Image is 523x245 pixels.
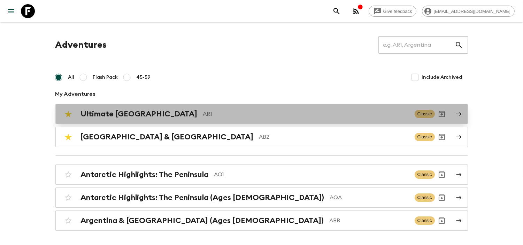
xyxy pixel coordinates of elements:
button: Archive [435,214,449,228]
h2: Antarctic Highlights: The Peninsula (Ages [DEMOGRAPHIC_DATA]) [81,193,324,202]
button: menu [4,4,18,18]
span: Classic [415,216,435,225]
p: ABB [330,216,409,225]
a: Antarctic Highlights: The Peninsula (Ages [DEMOGRAPHIC_DATA])AQAClassicArchive [55,187,468,208]
button: Archive [435,130,449,144]
span: Flash Pack [93,74,118,81]
span: Classic [415,110,435,118]
p: AQA [330,193,409,202]
h2: Antarctic Highlights: The Peninsula [81,170,209,179]
button: search adventures [330,4,344,18]
p: AQ1 [214,170,409,179]
p: AR1 [203,110,409,118]
a: Ultimate [GEOGRAPHIC_DATA]AR1ClassicArchive [55,104,468,124]
span: [EMAIL_ADDRESS][DOMAIN_NAME] [430,9,514,14]
p: AB2 [259,133,409,141]
p: My Adventures [55,90,468,98]
button: Archive [435,168,449,182]
span: 45-59 [137,74,151,81]
span: Include Archived [422,74,462,81]
span: Classic [415,193,435,202]
a: Give feedback [369,6,416,17]
button: Archive [435,107,449,121]
a: Antarctic Highlights: The PeninsulaAQ1ClassicArchive [55,164,468,185]
input: e.g. AR1, Argentina [378,35,455,55]
span: Classic [415,133,435,141]
span: Classic [415,170,435,179]
div: [EMAIL_ADDRESS][DOMAIN_NAME] [422,6,515,17]
h2: Argentina & [GEOGRAPHIC_DATA] (Ages [DEMOGRAPHIC_DATA]) [81,216,324,225]
h1: Adventures [55,38,107,52]
a: Argentina & [GEOGRAPHIC_DATA] (Ages [DEMOGRAPHIC_DATA])ABBClassicArchive [55,210,468,231]
h2: [GEOGRAPHIC_DATA] & [GEOGRAPHIC_DATA] [81,132,254,141]
button: Archive [435,191,449,205]
span: Give feedback [379,9,416,14]
span: All [68,74,75,81]
h2: Ultimate [GEOGRAPHIC_DATA] [81,109,198,118]
a: [GEOGRAPHIC_DATA] & [GEOGRAPHIC_DATA]AB2ClassicArchive [55,127,468,147]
